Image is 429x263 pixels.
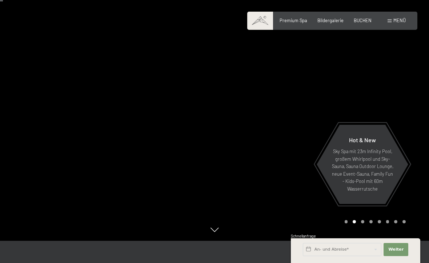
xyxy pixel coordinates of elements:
[394,220,397,223] div: Carousel Page 7
[345,220,348,223] div: Carousel Page 1
[280,17,307,23] a: Premium Spa
[354,17,372,23] a: BUCHEN
[316,124,409,204] a: Hot & New Sky Spa mit 23m Infinity Pool, großem Whirlpool und Sky-Sauna, Sauna Outdoor Lounge, ne...
[291,234,316,238] span: Schnellanfrage
[378,220,381,223] div: Carousel Page 5
[369,220,373,223] div: Carousel Page 4
[361,220,364,223] div: Carousel Page 3
[388,247,404,252] span: Weiter
[402,220,406,223] div: Carousel Page 8
[353,220,356,223] div: Carousel Page 2 (Current Slide)
[317,17,344,23] a: Bildergalerie
[349,136,376,143] span: Hot & New
[384,243,408,256] button: Weiter
[331,148,394,192] p: Sky Spa mit 23m Infinity Pool, großem Whirlpool und Sky-Sauna, Sauna Outdoor Lounge, neue Event-S...
[386,220,389,223] div: Carousel Page 6
[342,220,406,223] div: Carousel Pagination
[393,17,406,23] span: Menü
